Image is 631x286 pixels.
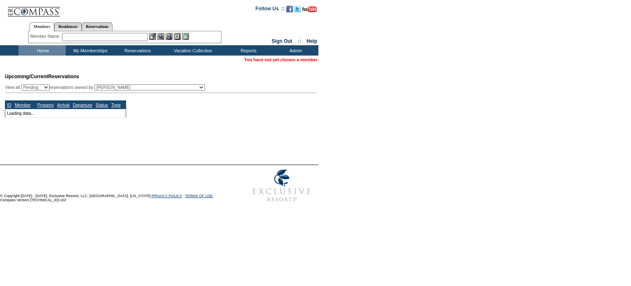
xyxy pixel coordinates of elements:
img: Subscribe to our YouTube Channel [302,6,317,12]
span: You have not yet chosen a member. [244,57,318,62]
a: ID [7,102,12,107]
td: Admin [271,45,318,56]
a: Member [15,102,31,107]
td: Loading data... [5,109,126,117]
img: b_edit.gif [149,33,156,40]
img: Follow us on Twitter [294,6,301,12]
a: Arrival [57,102,69,107]
span: Upcoming/Current [5,74,48,79]
div: View all: reservations owned by: [5,84,209,91]
a: Status [96,102,108,107]
img: Exclusive Resorts [245,165,318,206]
a: Sign Out [272,38,292,44]
a: Subscribe to our YouTube Channel [302,8,317,13]
a: TERMS OF USE [185,194,213,198]
a: Become our fan on Facebook [286,8,293,13]
img: Reservations [174,33,181,40]
td: Home [18,45,66,56]
div: Member Name: [30,33,62,40]
a: Follow us on Twitter [294,8,301,13]
a: Departure [73,102,92,107]
a: Type [111,102,121,107]
a: Members [30,22,55,31]
td: Reservations [113,45,160,56]
td: Follow Us :: [256,5,285,15]
a: Property [37,102,54,107]
img: View [157,33,164,40]
span: :: [298,38,301,44]
a: Residences [54,22,82,31]
td: Vacation Collection [160,45,224,56]
a: Reservations [82,22,113,31]
span: Reservations [5,74,79,79]
img: Become our fan on Facebook [286,6,293,12]
td: My Memberships [66,45,113,56]
td: Reports [224,45,271,56]
img: Impersonate [166,33,173,40]
a: PRIVACY POLICY [152,194,182,198]
img: b_calculator.gif [182,33,189,40]
a: Help [306,38,317,44]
